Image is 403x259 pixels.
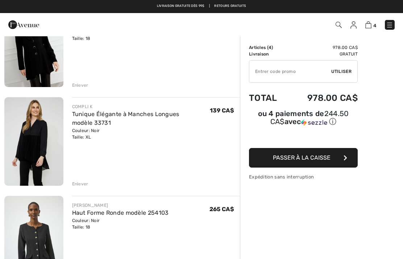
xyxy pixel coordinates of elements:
[301,119,327,126] img: Sezzle
[249,110,358,127] div: ou 4 paiements de avec
[8,17,39,32] img: 1ère Avenue
[249,110,358,129] div: ou 4 paiements de244.50 CA$avecSezzle Cliquez pour en savoir plus sur Sezzle
[210,107,234,114] span: 139 CA$
[373,23,376,28] span: 4
[249,129,358,145] iframe: PayPal-paypal
[249,51,288,57] td: Livraison
[288,51,358,57] td: Gratuit
[72,202,169,209] div: [PERSON_NAME]
[386,21,393,29] img: Menu
[209,206,234,213] span: 265 CA$
[249,148,358,168] button: Passer à la caisse
[331,68,352,75] span: Utiliser
[8,21,39,28] a: 1ère Avenue
[72,103,210,110] div: COMPLI K
[288,86,358,110] td: 978.00 CA$
[365,20,376,29] a: 4
[269,45,271,50] span: 4
[72,209,169,216] a: Haut Forme Ronde modèle 254103
[209,4,210,9] span: |
[72,127,210,140] div: Couleur: Noir Taille: XL
[72,82,88,89] div: Enlever
[157,4,205,9] a: Livraison gratuite dès 99$
[288,44,358,51] td: 978.00 CA$
[249,173,358,180] div: Expédition sans interruption
[336,22,342,28] img: Recherche
[72,181,88,187] div: Enlever
[72,111,179,126] a: Tunique Élégante à Manches Longues modèle 33731
[72,217,169,230] div: Couleur: Noir Taille: 18
[249,61,331,82] input: Code promo
[249,86,288,110] td: Total
[270,109,349,126] span: 244.50 CA$
[214,4,246,9] a: Retours gratuits
[350,21,357,29] img: Mes infos
[365,21,371,28] img: Panier d'achat
[249,44,288,51] td: Articles ( )
[4,97,63,186] img: Tunique Élégante à Manches Longues modèle 33731
[273,154,331,161] span: Passer à la caisse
